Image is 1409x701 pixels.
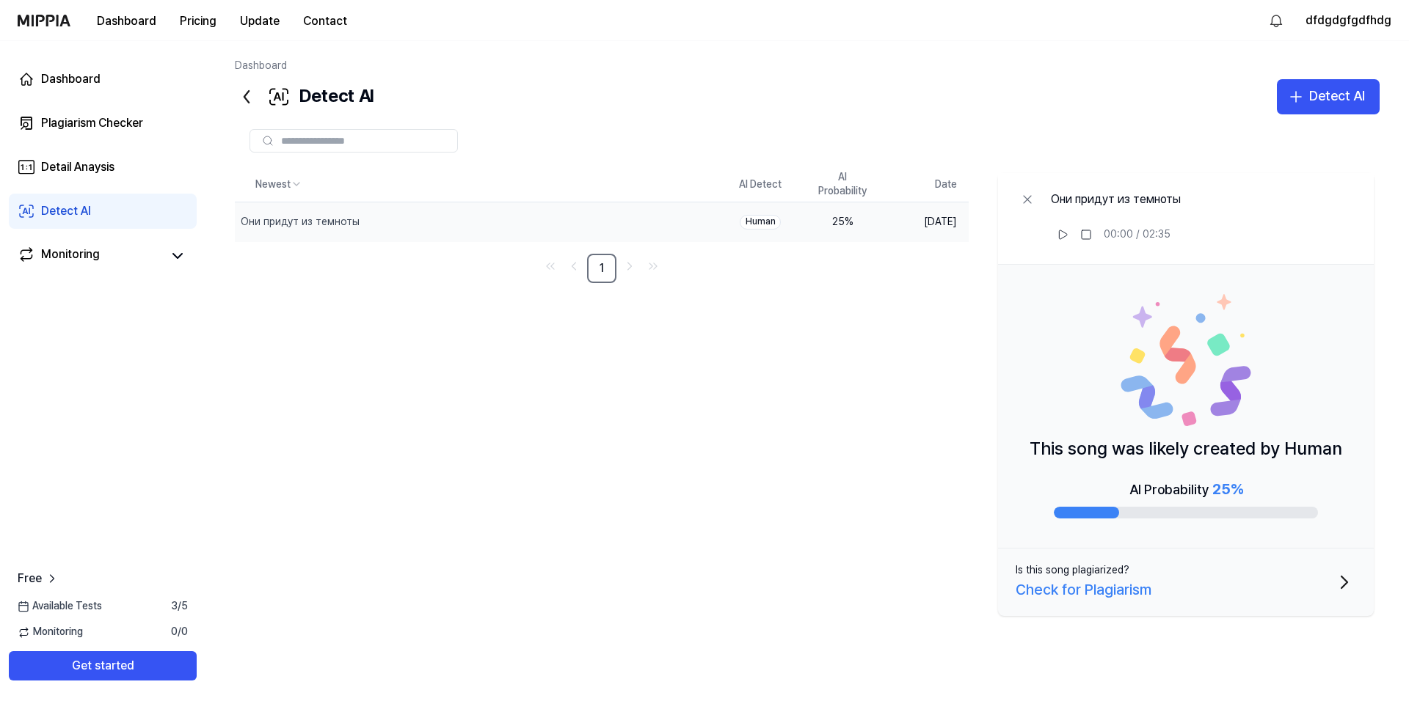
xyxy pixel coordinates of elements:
[1030,435,1342,463] p: This song was likely created by Human
[168,7,228,36] button: Pricing
[801,167,884,202] th: AI Probability
[85,7,168,36] button: Dashboard
[18,246,161,266] a: Monitoring
[18,599,102,614] span: Available Tests
[9,150,197,185] a: Detail Anaysis
[18,625,83,639] span: Monitoring
[719,167,801,202] th: AI Detect
[41,158,114,176] div: Detail Anaysis
[1016,563,1129,578] div: Is this song plagiarized?
[1212,480,1243,498] span: 25 %
[1309,86,1365,107] div: Detect AI
[540,256,561,276] a: Go to first page
[228,7,291,36] button: Update
[1016,578,1151,601] div: Check for Plagiarism
[235,79,374,114] div: Detect AI
[587,254,616,283] a: 1
[1267,12,1285,29] img: 알림
[619,256,640,276] a: Go to next page
[41,202,91,220] div: Detect AI
[1120,294,1252,426] img: Human
[9,106,197,141] a: Plagiarism Checker
[564,256,584,276] a: Go to previous page
[235,254,969,283] nav: pagination
[228,1,291,41] a: Update
[18,570,59,587] a: Free
[41,70,101,88] div: Dashboard
[998,548,1374,616] button: Is this song plagiarized?Check for Plagiarism
[18,15,70,26] img: logo
[18,570,42,587] span: Free
[1129,477,1243,501] div: AI Probability
[171,599,188,614] span: 3 / 5
[9,62,197,97] a: Dashboard
[171,625,188,639] span: 0 / 0
[1277,79,1380,114] button: Detect AI
[643,256,663,276] a: Go to last page
[813,215,872,230] div: 25 %
[9,194,197,229] a: Detect AI
[884,167,969,202] th: Date
[740,215,781,230] div: Human
[1306,12,1391,29] button: dfdgdgfgdfhdg
[291,7,359,36] button: Contact
[235,59,287,71] a: Dashboard
[1104,227,1170,242] div: 00:00 / 02:35
[9,651,197,680] button: Get started
[1051,191,1181,208] div: Они придут из темноты
[41,114,143,132] div: Plagiarism Checker
[884,202,969,241] td: [DATE]
[41,246,100,266] div: Monitoring
[241,215,360,230] div: Они придут из темноты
